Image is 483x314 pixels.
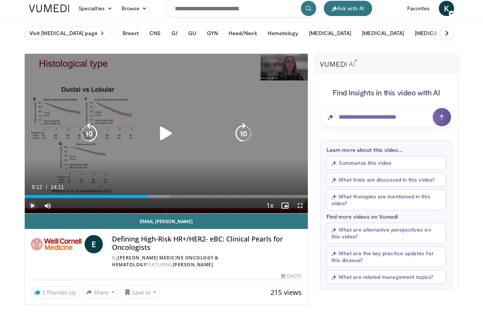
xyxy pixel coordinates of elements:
button: Hematology [263,26,303,41]
div: Progress Bar [25,195,308,198]
button: GYN [202,26,222,41]
button: Play [25,198,40,213]
a: Favorites [403,1,434,16]
a: K [439,1,454,16]
button: Ask with AI [324,1,372,16]
a: [PERSON_NAME] Medicine Oncology & Hematology [112,254,219,268]
p: Learn more about this video... [326,147,446,153]
div: [DATE] [281,273,302,280]
p: Find more videos on Vumedi [326,213,446,220]
button: Fullscreen [293,198,308,213]
img: VuMedi Logo [29,5,69,12]
button: [MEDICAL_DATA] [410,26,462,41]
button: What are the key practice updates for this disease? [326,246,446,267]
a: Browse [117,1,152,16]
div: By FEATURING [112,254,302,268]
button: Mute [40,198,55,213]
button: Summarize this video [326,156,446,170]
a: Visit [MEDICAL_DATA] page [24,27,110,40]
button: [MEDICAL_DATA] [357,26,409,41]
h4: Find Insights in this video with AI [320,87,453,97]
a: Email [PERSON_NAME] [25,214,308,229]
button: What are alternative perspectives on this video? [326,223,446,243]
button: CNS [145,26,165,41]
button: [MEDICAL_DATA] [304,26,356,41]
button: Breast [118,26,143,41]
button: Head/Neck [224,26,262,41]
img: vumedi-ai-logo.svg [320,59,357,67]
span: 6:12 [32,184,42,190]
button: GI [167,26,182,41]
a: Specialties [74,1,117,16]
img: Weill Cornell Medicine Oncology & Hematology [31,235,82,253]
span: 3 [42,289,45,296]
span: 14:11 [51,184,64,190]
a: [PERSON_NAME] [173,261,213,268]
button: Save to [121,286,160,298]
button: Share [83,286,118,298]
h4: Defining High-Risk HR+/HER2- eBC: Clinical Pearls for Oncologists [112,235,302,251]
video-js: Video Player [25,54,308,214]
button: What therapies are mentioned in this video? [326,190,446,210]
a: E [85,235,103,253]
button: What trials are discussed in this video? [326,173,446,187]
button: GU [184,26,201,41]
button: Enable picture-in-picture mode [277,198,293,213]
input: Question for AI [320,106,453,128]
button: What are related management topics? [326,270,446,284]
span: / [46,184,47,190]
button: Playback Rate [262,198,277,213]
a: 3 Thumbs Up [31,287,80,298]
span: 215 views [270,288,302,297]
